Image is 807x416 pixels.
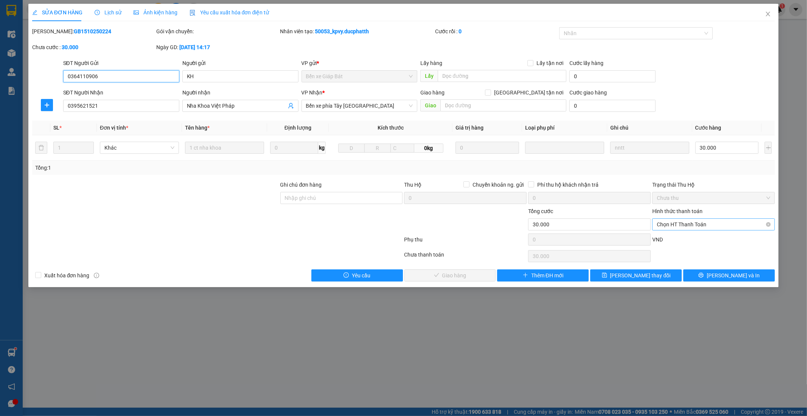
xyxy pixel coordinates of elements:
[311,269,403,281] button: exclamation-circleYêu cầu
[569,70,656,82] input: Cước lấy hàng
[94,273,99,278] span: info-circle
[182,88,299,97] div: Người nhận
[364,144,391,153] input: R
[765,142,772,154] button: plus
[53,125,59,131] span: SL
[302,59,418,67] div: VP gửi
[156,27,279,36] div: Gói vận chuyển:
[285,125,311,131] span: Định lượng
[390,144,414,153] input: C
[456,142,519,154] input: 0
[533,59,566,67] span: Lấy tận nơi
[765,11,771,17] span: close
[652,181,775,189] div: Trạng thái Thu Hộ
[523,272,528,278] span: plus
[456,125,484,131] span: Giá trị hàng
[698,272,704,278] span: printer
[534,181,602,189] span: Phí thu hộ khách nhận trả
[182,59,299,67] div: Người gửi
[62,44,78,50] b: 30.000
[497,269,589,281] button: plusThêm ĐH mới
[100,125,128,131] span: Đơn vị tính
[318,142,326,154] span: kg
[404,269,496,281] button: checkGiao hàng
[610,271,671,280] span: [PERSON_NAME] thay đổi
[280,27,434,36] div: Nhân viên tạo:
[306,100,413,111] span: Bến xe phía Tây Thanh Hóa
[190,10,196,16] img: icon
[288,103,294,109] span: user-add
[757,4,779,25] button: Close
[420,99,440,111] span: Giao
[531,271,563,280] span: Thêm ĐH mới
[63,59,179,67] div: SĐT Người Gửi
[35,164,311,172] div: Tổng: 1
[590,269,682,281] button: save[PERSON_NAME] thay đổi
[522,121,607,135] th: Loại phụ phí
[528,208,553,214] span: Tổng cước
[569,60,603,66] label: Cước lấy hàng
[32,9,82,15] span: SỬA ĐƠN HÀNG
[104,142,174,153] span: Khác
[766,222,771,227] span: close-circle
[306,71,413,82] span: Bến xe Giáp Bát
[414,144,443,153] span: 0kg
[440,99,566,111] input: Dọc đường
[657,219,770,230] span: Chọn HT Thanh Toán
[470,181,527,189] span: Chuyển khoản ng. gửi
[190,9,269,15] span: Yêu cầu xuất hóa đơn điện tử
[652,208,703,214] label: Hình thức thanh toán
[610,142,689,154] input: Ghi Chú
[179,44,210,50] b: [DATE] 14:17
[438,70,566,82] input: Dọc đường
[74,28,111,34] b: GB1510250224
[420,70,438,82] span: Lấy
[134,9,177,15] span: Ảnh kiện hàng
[185,142,264,154] input: VD: Bàn, Ghế
[32,10,37,15] span: edit
[134,10,139,15] span: picture
[420,90,445,96] span: Giao hàng
[280,182,322,188] label: Ghi chú đơn hàng
[420,60,442,66] span: Lấy hàng
[404,182,421,188] span: Thu Hộ
[491,88,566,97] span: [GEOGRAPHIC_DATA] tận nơi
[32,43,155,51] div: Chưa cước :
[657,192,770,204] span: Chưa thu
[41,99,53,111] button: plus
[352,271,370,280] span: Yêu cầu
[607,121,692,135] th: Ghi chú
[707,271,760,280] span: [PERSON_NAME] và In
[404,235,528,249] div: Phụ thu
[41,102,53,108] span: plus
[35,142,47,154] button: delete
[695,125,721,131] span: Cước hàng
[32,27,155,36] div: [PERSON_NAME]:
[602,272,607,278] span: save
[156,43,279,51] div: Ngày GD:
[404,251,528,264] div: Chưa thanh toán
[338,144,365,153] input: D
[569,90,607,96] label: Cước giao hàng
[344,272,349,278] span: exclamation-circle
[683,269,775,281] button: printer[PERSON_NAME] và In
[378,125,404,131] span: Kích thước
[95,9,121,15] span: Lịch sử
[280,192,403,204] input: Ghi chú đơn hàng
[185,125,210,131] span: Tên hàng
[435,27,558,36] div: Cước rồi :
[315,28,369,34] b: 50053_kpvy.ducphatth
[302,90,323,96] span: VP Nhận
[652,237,663,243] span: VND
[569,100,656,112] input: Cước giao hàng
[63,88,179,97] div: SĐT Người Nhận
[41,271,93,280] span: Xuất hóa đơn hàng
[95,10,100,15] span: clock-circle
[459,28,462,34] b: 0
